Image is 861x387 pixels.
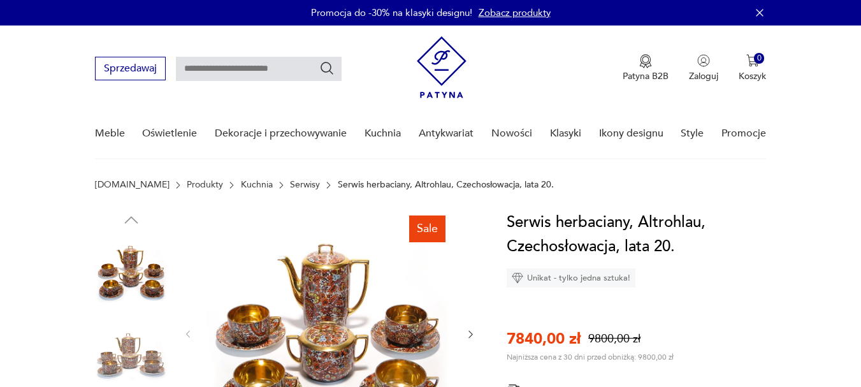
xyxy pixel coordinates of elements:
[588,331,640,347] p: 9800,00 zł
[512,272,523,284] img: Ikona diamentu
[623,70,669,82] p: Patyna B2B
[746,54,759,67] img: Ikona koszyka
[187,180,223,190] a: Produkty
[95,236,168,309] img: Zdjęcie produktu Serwis herbaciany, Altrohlau, Czechosłowacja, lata 20.
[739,70,766,82] p: Koszyk
[507,210,776,259] h1: Serwis herbaciany, Altrohlau, Czechosłowacja, lata 20.
[507,268,635,288] div: Unikat - tylko jedna sztuka!
[623,54,669,82] a: Ikona medaluPatyna B2B
[689,70,718,82] p: Zaloguj
[215,109,347,158] a: Dekoracje i przechowywanie
[681,109,704,158] a: Style
[95,57,166,80] button: Sprzedawaj
[142,109,197,158] a: Oświetlenie
[697,54,710,67] img: Ikonka użytkownika
[95,180,170,190] a: [DOMAIN_NAME]
[507,328,581,349] p: 7840,00 zł
[241,180,273,190] a: Kuchnia
[409,215,445,242] div: Sale
[290,180,320,190] a: Serwisy
[417,36,467,98] img: Patyna - sklep z meblami i dekoracjami vintage
[507,352,674,362] p: Najniższa cena z 30 dni przed obniżką: 9800,00 zł
[639,54,652,68] img: Ikona medalu
[689,54,718,82] button: Zaloguj
[754,53,765,64] div: 0
[721,109,766,158] a: Promocje
[491,109,532,158] a: Nowości
[479,6,551,19] a: Zobacz produkty
[599,109,663,158] a: Ikony designu
[419,109,474,158] a: Antykwariat
[338,180,554,190] p: Serwis herbaciany, Altrohlau, Czechosłowacja, lata 20.
[739,54,766,82] button: 0Koszyk
[319,61,335,76] button: Szukaj
[95,109,125,158] a: Meble
[365,109,401,158] a: Kuchnia
[95,65,166,74] a: Sprzedawaj
[623,54,669,82] button: Patyna B2B
[311,6,472,19] p: Promocja do -30% na klasyki designu!
[550,109,581,158] a: Klasyki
